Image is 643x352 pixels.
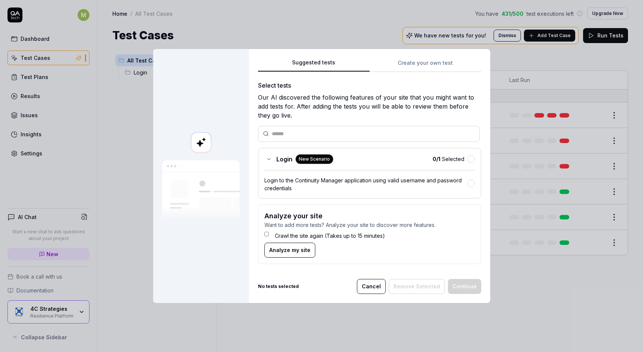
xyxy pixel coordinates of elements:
[264,176,467,192] div: Login to the Continuity Manager application using valid username and password credentials
[433,155,464,163] span: Selected
[357,279,386,294] button: Cancel
[269,246,310,254] span: Analyze my site
[275,232,385,240] label: Crawl the site again (Takes up to 15 minutes)
[264,243,315,258] button: Analyze my site
[258,81,481,90] div: Select tests
[264,221,475,229] p: Want to add more tests? Analyze your site to discover more features.
[448,279,481,294] button: Continue
[258,58,370,72] button: Suggested tests
[276,155,292,164] span: Login
[389,279,445,294] button: Remove Selected
[264,211,475,221] h3: Analyze your site
[433,156,440,162] b: 0 / 1
[370,58,481,72] button: Create your own test
[162,160,240,220] img: Our AI scans your site and suggests things to test
[258,93,481,120] div: Our AI discovered the following features of your site that you might want to add tests for. After...
[295,154,333,164] div: New Scenario
[258,283,299,290] b: No tests selected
